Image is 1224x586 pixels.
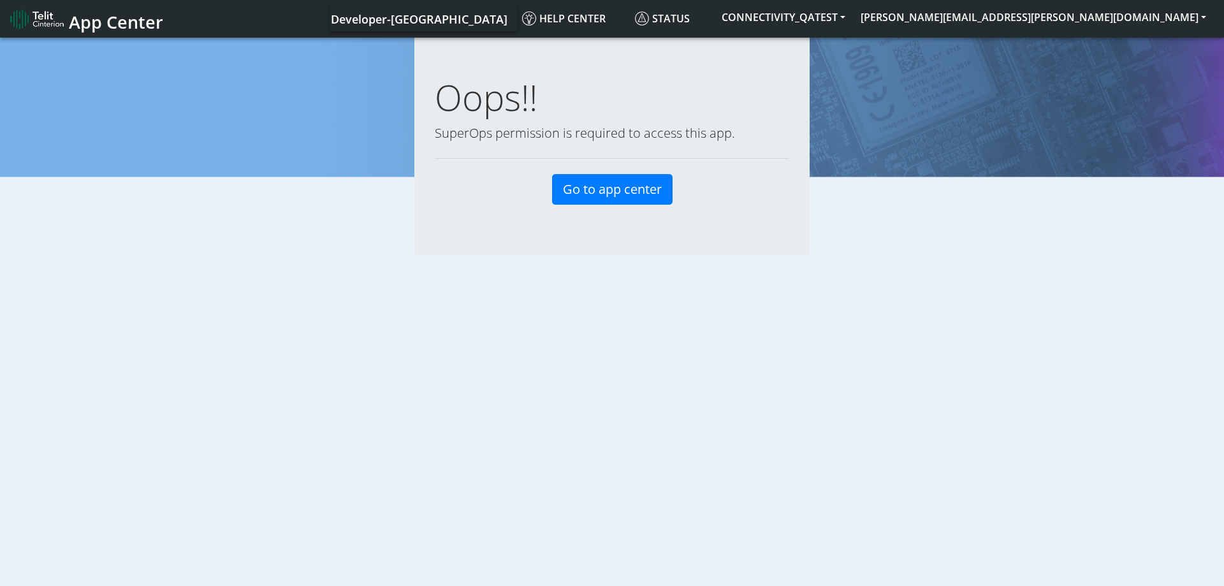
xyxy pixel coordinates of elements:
[635,11,649,26] img: status.svg
[435,124,789,143] p: SuperOps permission is required to access this app.
[331,11,507,27] span: Developer-[GEOGRAPHIC_DATA]
[330,6,507,31] a: Your current platform instance
[10,5,161,33] a: App Center
[630,6,714,31] a: Status
[435,76,789,119] h1: Oops!!
[517,6,630,31] a: Help center
[853,6,1214,29] button: [PERSON_NAME][EMAIL_ADDRESS][PERSON_NAME][DOMAIN_NAME]
[69,10,163,34] span: App Center
[552,174,673,205] a: Go to app center
[635,11,690,26] span: Status
[522,11,536,26] img: knowledge.svg
[714,6,853,29] button: CONNECTIVITY_QATEST
[522,11,606,26] span: Help center
[10,9,64,29] img: logo-telit-cinterion-gw-new.png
